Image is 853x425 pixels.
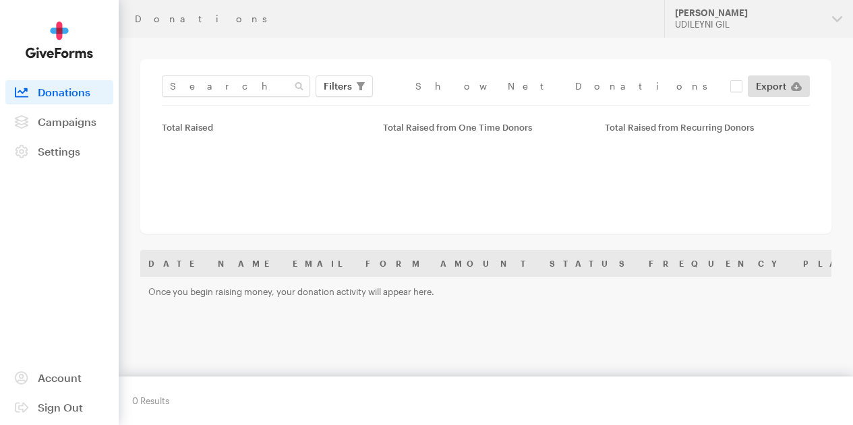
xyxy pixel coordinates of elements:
[38,145,80,158] span: Settings
[748,75,810,97] a: Export
[5,139,113,164] a: Settings
[675,7,821,19] div: [PERSON_NAME]
[38,115,96,128] span: Campaigns
[357,250,432,277] th: Form
[38,86,90,98] span: Donations
[541,250,641,277] th: Status
[38,401,83,414] span: Sign Out
[5,110,113,134] a: Campaigns
[5,366,113,390] a: Account
[324,78,352,94] span: Filters
[432,250,541,277] th: Amount
[605,122,810,133] div: Total Raised from Recurring Donors
[140,250,210,277] th: Date
[5,395,113,420] a: Sign Out
[675,19,821,30] div: UDILEYNI GIL
[38,371,82,384] span: Account
[132,390,169,412] div: 0 Results
[641,250,795,277] th: Frequency
[383,122,588,133] div: Total Raised from One Time Donors
[316,75,373,97] button: Filters
[210,250,285,277] th: Name
[162,122,367,133] div: Total Raised
[26,22,93,59] img: GiveForms
[756,78,786,94] span: Export
[162,75,310,97] input: Search Name & Email
[5,80,113,104] a: Donations
[285,250,357,277] th: Email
